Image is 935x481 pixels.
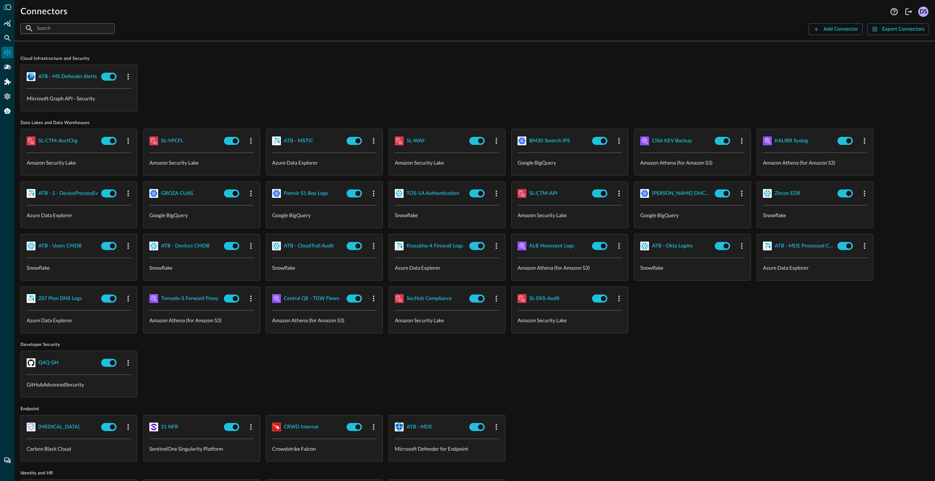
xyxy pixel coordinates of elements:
div: SL-WAF [407,136,425,146]
button: SecHub Compliance [395,293,466,304]
img: GoogleBigQuery.svg [149,189,158,198]
div: Summary Insights [1,18,13,29]
img: AWSSecurityLake.svg [149,136,158,145]
button: CISA KEV Backup [640,135,712,147]
div: ATB - MDE Processed CVEs [775,242,835,251]
button: SL-CTM-AcctChg [27,135,98,147]
p: Azure Data Explorer [395,264,499,272]
button: ALB Honeypot Logs [518,240,589,252]
p: Snowflake [272,264,377,272]
img: Snowflake.svg [272,242,281,250]
div: Krasukha-4 Firewall Logs [407,242,463,251]
button: Q4Q GH [27,357,98,369]
span: Endpoint [20,406,929,412]
div: ATB - Users CMDB [38,242,82,251]
p: Snowflake [395,211,499,219]
button: 2S7 Pion DNS Logs [27,293,98,304]
button: Zircon EDR [763,188,835,199]
img: Snowflake.svg [763,189,772,198]
div: Query Agent [1,105,13,117]
div: Addons [2,76,14,88]
div: 2S7 Pion DNS Logs [38,294,82,303]
p: Amazon Athena (for Amazon S3) [272,316,377,324]
img: AWSAthena.svg [272,294,281,303]
p: Azure Data Explorer [27,211,131,219]
div: SL-CTM-API [529,189,557,198]
img: AzureDataExplorer.svg [395,242,404,250]
img: AWSSecurityLake.svg [518,189,526,198]
div: SecHub Compliance [407,294,452,303]
img: AzureDataExplorer.svg [763,242,772,250]
button: Central QE - TGW Flows [272,293,344,304]
div: Tornado-S Forward Proxy [161,294,218,303]
p: Google BigQuery [149,211,254,219]
p: Google BigQuery [272,211,377,219]
div: ALB Honeypot Logs [529,242,574,251]
p: Amazon Security Lake [27,159,131,166]
p: Google BigQuery [640,211,745,219]
h1: Connectors [20,6,68,18]
span: Developer Security [20,342,929,348]
div: CISA KEV Backup [652,136,692,146]
p: Microsoft Graph API - Security [27,95,131,102]
p: GitHubAdvancedSecurity [27,381,131,388]
input: Search [37,22,98,35]
img: Snowflake.svg [27,242,35,250]
button: Tornado-S Forward Proxy [149,293,221,304]
p: Amazon Athena (for Amazon S3) [518,264,622,272]
p: Microsoft Defender for Endpoint [395,445,499,453]
p: Amazon Athena (for Amazon S3) [763,159,867,166]
img: GoogleBigQuery.svg [640,189,649,198]
p: Snowflake [27,264,131,272]
button: ATB - MSTIC [272,135,344,147]
button: SL-WAF [395,135,466,147]
p: Amazon Security Lake [518,316,622,324]
img: AzureDataExplorer.svg [272,136,281,145]
div: SL-EKS-Audit [529,294,560,303]
button: TOS-1A Authentication [395,188,466,199]
button: SL-CTM-API [518,188,589,199]
p: Amazon Athena (for Amazon S3) [640,159,745,166]
p: Crowdstrike Falcon [272,445,377,453]
div: CRWD Internal [284,423,318,432]
img: GoogleBigQuery.svg [518,136,526,145]
button: ATB - MDE [395,421,466,433]
img: AWSSecurityLake.svg [27,136,35,145]
span: Cloud Infrastructure and Security [20,56,929,62]
p: Azure Data Explorer [27,316,131,324]
img: AWSAthena.svg [149,294,158,303]
div: Chat [1,455,13,466]
button: ATB - CloudTrail Audit [272,240,344,252]
img: SentinelOne.svg [149,423,158,431]
div: ATB - Devices CMDB [161,242,210,251]
img: AWSSecurityLake.svg [395,136,404,145]
p: Amazon Security Lake [395,316,499,324]
div: Pipelines [1,61,13,73]
div: BM30 Smerch IPS [529,136,570,146]
p: Snowflake [640,264,745,272]
img: Snowflake.svg [149,242,158,250]
button: Export Connectors [867,23,929,35]
div: Federated Search [1,32,13,44]
div: [PERSON_NAME] DHCP Logs [652,189,712,198]
div: S1 NFR [161,423,178,432]
div: Zircon EDR [775,189,800,198]
div: ATB - Okta Logins [652,242,693,251]
div: SL-CTM-AcctChg [38,136,77,146]
button: [MEDICAL_DATA] [27,421,98,433]
img: GoogleBigQuery.svg [272,189,281,198]
img: MicrosoftDefenderForEndpoint.svg [395,423,404,431]
img: CarbonBlackEnterpriseEDR.svg [27,423,35,431]
span: Data Lakes and Data Warehouses [20,120,929,126]
button: ATB - MDE Processed CVEs [763,240,835,252]
div: GROZA CUAS [161,189,193,198]
img: AWSAthena.svg [518,242,526,250]
button: GROZA CUAS [149,188,221,199]
div: ATB - CloudTrail Audit [284,242,334,251]
div: ATB - MSTIC [284,136,313,146]
div: KALIBR Syslog [775,136,808,146]
p: Snowflake [763,211,867,219]
img: AWSAthena.svg [763,136,772,145]
img: AWSAthena.svg [640,136,649,145]
button: ATB - Users CMDB [27,240,98,252]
